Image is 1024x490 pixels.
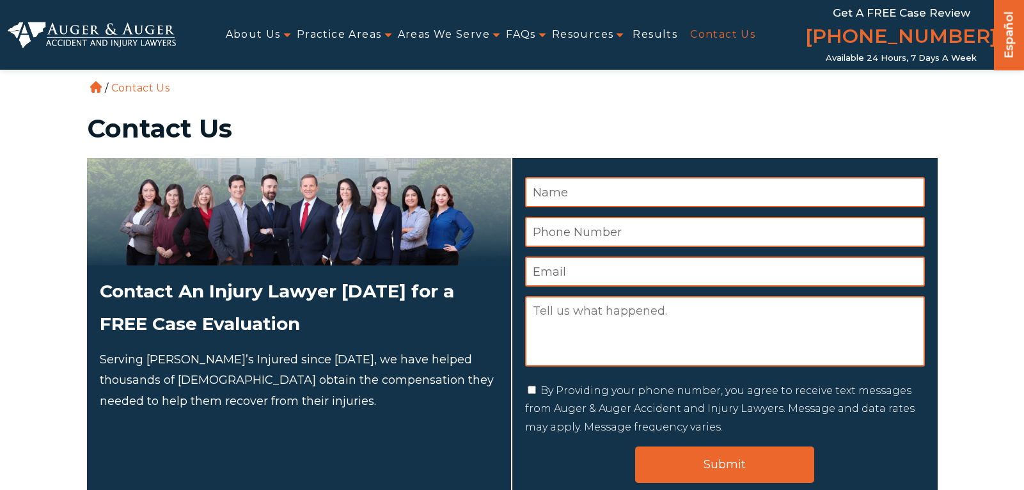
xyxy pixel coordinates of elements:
img: Auger & Auger Accident and Injury Lawyers Logo [8,22,176,47]
input: Submit [635,447,814,483]
h2: Contact An Injury Lawyer [DATE] for a FREE Case Evaluation [100,275,498,340]
span: Get a FREE Case Review [833,6,970,19]
label: By Providing your phone number, you agree to receive text messages from Auger & Auger Accident an... [525,384,915,434]
a: FAQs [506,20,536,49]
a: Resources [552,20,614,49]
span: Available 24 Hours, 7 Days a Week [826,53,977,63]
img: Attorneys [87,158,511,265]
a: Contact Us [690,20,755,49]
li: Contact Us [108,82,173,94]
input: Email [525,257,925,287]
input: Name [525,177,925,207]
h1: Contact Us [87,116,938,141]
a: Results [633,20,677,49]
a: [PHONE_NUMBER] [805,22,997,53]
input: Phone Number [525,217,925,247]
p: Serving [PERSON_NAME]’s Injured since [DATE], we have helped thousands of [DEMOGRAPHIC_DATA] obta... [100,349,498,411]
a: Home [90,81,102,93]
a: About Us [226,20,281,49]
a: Practice Areas [297,20,382,49]
a: Areas We Serve [398,20,491,49]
